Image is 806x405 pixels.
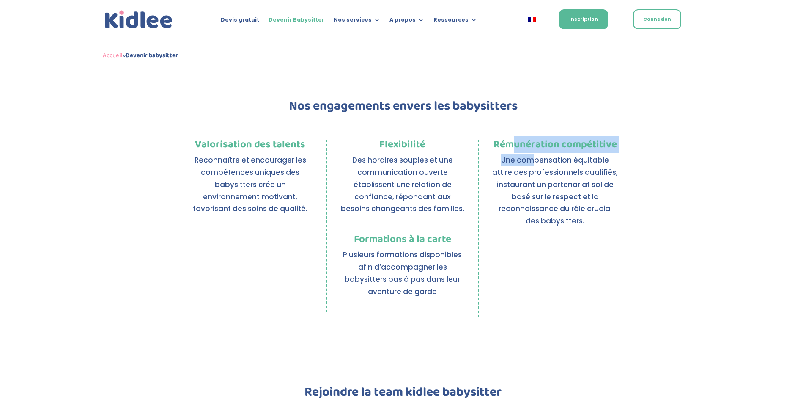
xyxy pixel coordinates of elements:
[340,154,466,223] p: Des horaires souples et une communication ouverte établissent une relation de confiance, répondan...
[340,249,466,305] p: Plusieurs formations disponibles afin d’accompagner les babysitters pas à pas dans leur aventure ...
[175,386,631,403] h2: Rejoindre la team kidlee babysitter
[103,50,123,61] a: Accueil
[559,9,608,29] a: Inscription
[633,9,681,29] a: Connexion
[103,8,175,31] img: logo_kidlee_bleu
[433,17,477,26] a: Ressources
[221,17,259,26] a: Devis gratuit
[492,140,619,154] h3: Rémunération compétitive
[126,50,178,61] strong: Devenir babysitter
[492,154,619,227] p: Une compensation équitable attire des professionnels qualifiés, instaurant un partenariat solide ...
[334,17,380,26] a: Nos services
[187,140,313,154] h3: Valorisation des talents
[103,8,175,31] a: Kidlee Logo
[269,17,324,26] a: Devenir Babysitter
[389,17,424,26] a: À propos
[340,140,466,154] h3: Flexibilité
[175,100,631,117] h2: Nos engagements envers les babysitters
[103,50,178,61] span: »
[528,17,536,22] img: Français
[187,154,313,223] p: Reconnaître et encourager les compétences uniques des babysitters crée un environnement motivant,...
[340,234,466,249] h3: Formations à la carte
